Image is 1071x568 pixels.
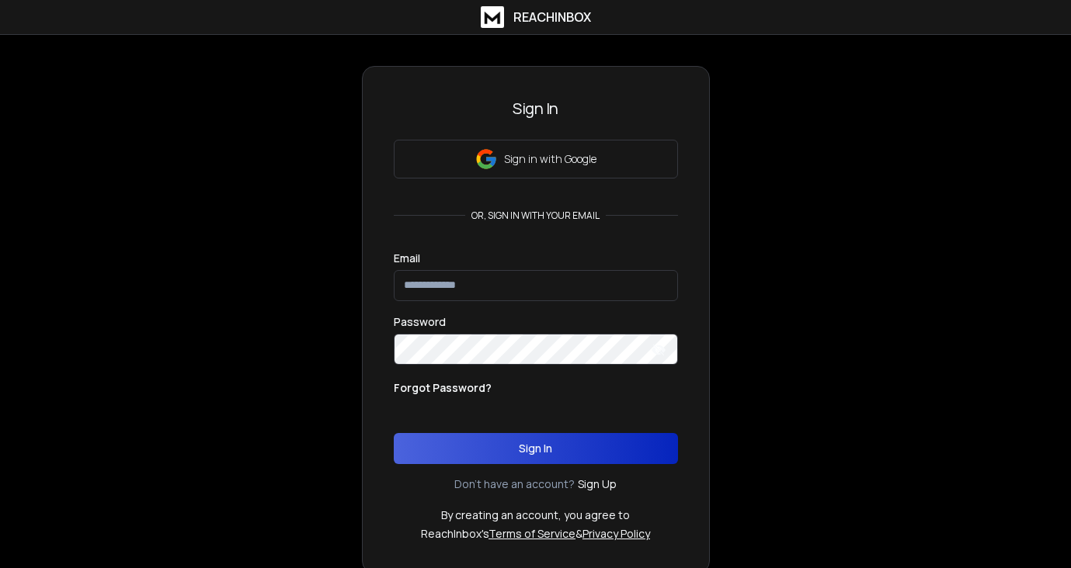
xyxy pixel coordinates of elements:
label: Email [394,253,420,264]
p: or, sign in with your email [465,210,606,222]
p: By creating an account, you agree to [441,507,630,523]
a: Terms of Service [489,526,575,541]
p: Sign in with Google [504,151,596,167]
a: Sign Up [578,476,617,492]
button: Sign In [394,433,678,464]
h1: ReachInbox [513,8,591,26]
label: Password [394,317,446,327]
p: Forgot Password? [394,380,492,396]
p: Don't have an account? [454,476,575,492]
a: ReachInbox [481,6,591,28]
a: Privacy Policy [582,526,650,541]
p: ReachInbox's & [421,526,650,542]
h3: Sign In [394,98,678,119]
img: logo [481,6,504,28]
button: Sign in with Google [394,140,678,178]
